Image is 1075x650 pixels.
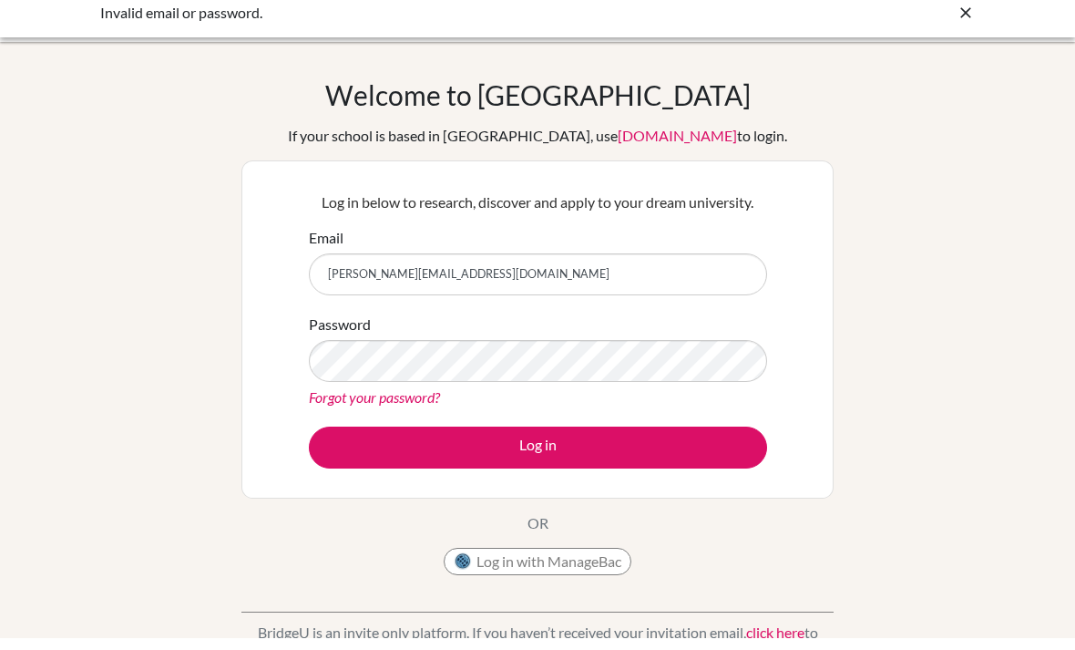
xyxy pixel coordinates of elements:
button: Log in [309,439,767,481]
label: Password [309,326,371,348]
p: Log in below to research, discover and apply to your dream university. [309,204,767,226]
a: Forgot your password? [309,401,440,418]
div: Invalid email or password. [100,15,701,36]
p: OR [527,525,548,547]
h1: Welcome to [GEOGRAPHIC_DATA] [325,91,751,124]
button: Log in with ManageBac [444,561,631,588]
div: If your school is based in [GEOGRAPHIC_DATA], use to login. [288,138,787,160]
label: Email [309,240,343,262]
a: [DOMAIN_NAME] [618,139,737,157]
